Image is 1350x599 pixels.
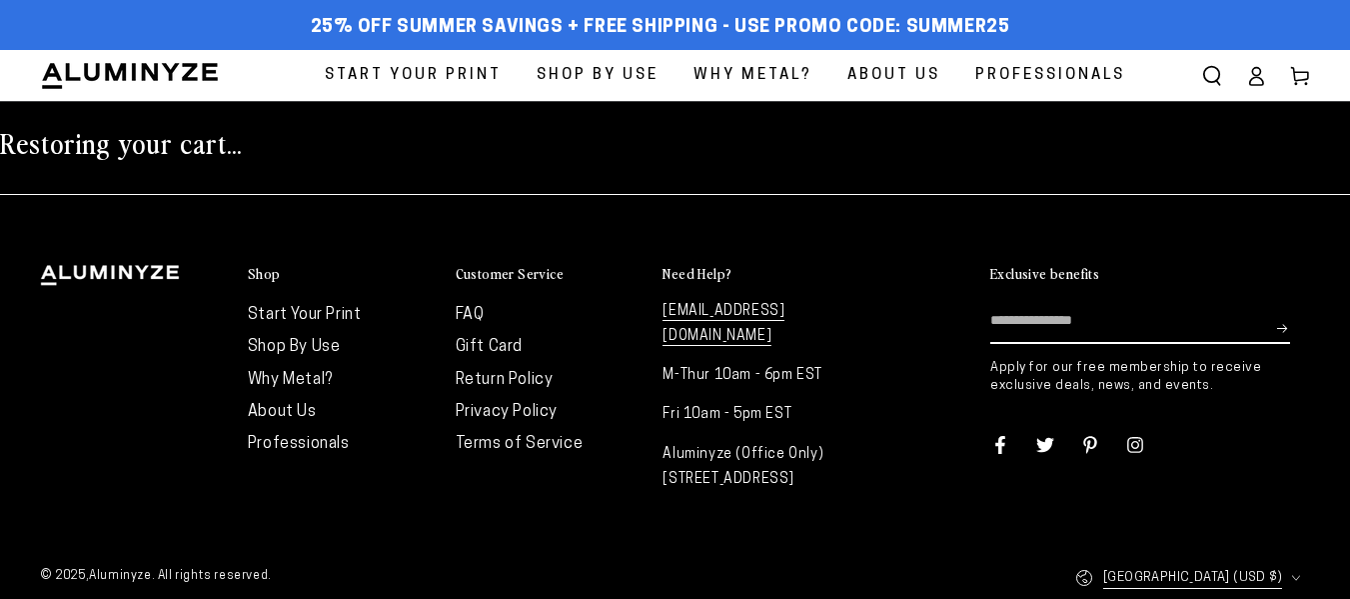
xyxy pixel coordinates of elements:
img: Aluminyze [40,61,220,91]
p: M-Thur 10am - 6pm EST [663,363,850,388]
a: About Us [248,404,317,420]
span: Shop By Use [537,62,659,89]
span: [GEOGRAPHIC_DATA] (USD $) [1103,566,1282,589]
a: Gift Card [456,339,523,355]
small: © 2025, . All rights reserved. [40,562,675,592]
a: Privacy Policy [456,404,558,420]
h2: Customer Service [456,265,564,283]
button: [GEOGRAPHIC_DATA] (USD $) [1075,556,1310,599]
summary: Search our site [1190,54,1234,98]
a: Professionals [248,436,350,452]
span: Start Your Print [325,62,502,89]
a: FAQ [456,307,485,323]
a: Aluminyze [89,570,151,582]
p: Aluminyze (Office Only) [STREET_ADDRESS] [663,442,850,492]
a: Terms of Service [456,436,584,452]
h2: Need Help? [663,265,731,283]
a: Shop By Use [248,339,341,355]
span: Why Metal? [693,62,812,89]
a: Start Your Print [248,307,362,323]
a: Shop By Use [522,50,674,101]
p: Apply for our free membership to receive exclusive deals, news, and events. [990,359,1310,395]
summary: Customer Service [456,265,644,284]
h2: Exclusive benefits [990,265,1099,283]
a: About Us [832,50,955,101]
span: Professionals [975,62,1125,89]
summary: Shop [248,265,436,284]
a: Start Your Print [310,50,517,101]
a: Professionals [960,50,1140,101]
summary: Exclusive benefits [990,265,1310,284]
a: Why Metal? [678,50,827,101]
h2: Shop [248,265,281,283]
p: Fri 10am - 5pm EST [663,402,850,427]
a: Why Metal? [248,372,333,388]
span: About Us [847,62,940,89]
button: Subscribe [1277,299,1290,359]
a: [EMAIL_ADDRESS][DOMAIN_NAME] [663,304,784,346]
summary: Need Help? [663,265,850,284]
a: Return Policy [456,372,554,388]
span: 25% off Summer Savings + Free Shipping - Use Promo Code: SUMMER25 [311,17,1010,39]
